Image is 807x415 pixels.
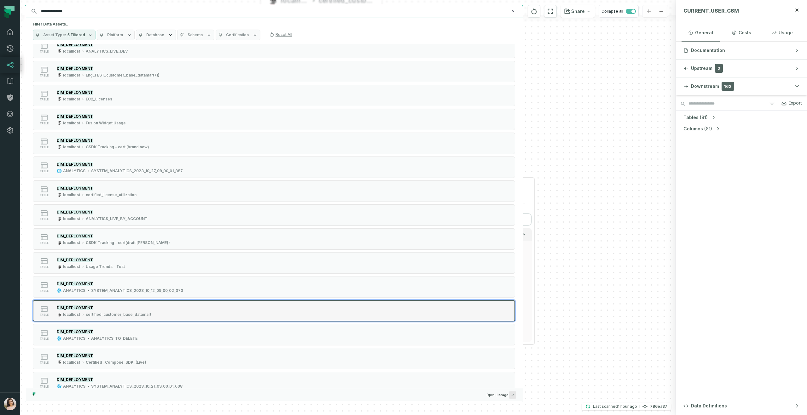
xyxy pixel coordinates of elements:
button: Downstream162 [676,77,807,95]
div: Export [788,100,802,106]
span: table [40,337,49,340]
mark: DIM_DEPLOYMENT [57,281,93,286]
span: Tables [683,114,699,121]
span: Documentation [691,47,725,54]
div: ANALYTICS_TO_DELETE [91,336,137,341]
button: EFFECTIVE_ARR [416,266,532,279]
button: Database [136,30,176,40]
button: PREVIOUS_CLOUD_ARR [416,304,532,316]
span: ARR [431,242,527,252]
button: tableANALYTICSSYSTEM_ANALYTICS_2023_10_21_09_00_01_608 [33,372,515,393]
span: table [40,74,49,77]
img: avatar of Kateryna Viflinzider [4,398,16,410]
span: table [40,361,49,364]
mark: DIM_DEPLOYMENT [57,258,93,262]
mark: DIM_DEPLOYMENT [57,186,93,190]
button: Platform [97,30,135,40]
span: Asset Type [43,32,66,37]
span: Upstream [691,65,712,71]
div: ANALYTICS [63,384,85,389]
span: Columns [683,126,703,132]
span: table [40,289,49,293]
button: tablelocalhostCSDK Tracking - cert(draft [PERSON_NAME]) [33,228,515,250]
button: tablelocalhostEng_TEST_customer_base_datamart (1) [33,61,515,82]
div: Usage Trends - Test [86,264,125,269]
mark: DIM_DEPLOYMENT [57,162,93,167]
div: EC2_Licenses [86,97,112,102]
div: CSDK Tracking - cert(draft Sasha) [86,240,170,245]
div: Close [111,3,122,14]
button: Certification [216,30,260,40]
p: There are currently no tasks available. [20,47,106,54]
span: table [40,50,49,53]
span: table [40,385,49,388]
button: OPEN_EXPANSION_ARR [416,329,532,342]
div: ANALYTICS [63,288,85,293]
div: localhost [63,49,80,54]
button: Documentation [676,42,807,59]
span: Database [146,32,164,37]
span: table [40,122,49,125]
div: SYSTEM_ANALYTICS_2023_10_27_09_00_01_887 [91,168,183,173]
div: certified_customer_base_datamart [471,197,527,207]
mark: DIM_DEPLOYMENT [57,210,93,214]
button: tableANALYTICSANALYTICS_TO_DELETE [33,324,515,345]
h2: No tasks [49,33,77,41]
div: Certified _Compose_SDK_(Live) [86,360,146,365]
span: table [40,98,49,101]
div: Eng_TEST_customer_base_datamart (1) [86,73,160,78]
button: tablelocalhostEC2_Licenses [33,85,515,106]
mark: DIM_DEPLOYMENT [57,42,93,47]
div: ANALYTICS [63,336,85,341]
span: Data Definitions [691,403,727,409]
div: localhost [63,264,80,269]
button: tablelocalhostcertified_customer_base_datamart [33,300,515,321]
button: tablelocalhostFusion Widget Usage [33,109,515,130]
span: table [40,170,49,173]
button: COMMITTED_ARR [416,291,532,304]
p: Last scanned [593,403,637,410]
button: Clear search query [510,8,516,14]
button: Usage [763,24,801,41]
span: (81) [704,126,712,132]
span: COMMITTED_ARR [431,293,527,302]
div: ANALYTICS [63,168,85,173]
button: Last scanned[DATE] 12:25:44786ea37 [582,403,671,410]
span: 2 [715,64,723,73]
h4: 786ea37 [650,405,667,408]
button: CLOUD_ARR [416,316,532,329]
button: tablelocalhostCSDK Tracking - cert (brand new) [33,133,515,154]
mark: DIM_DEPLOYMENT [57,329,93,334]
div: localhost [63,121,80,126]
button: Schema [177,30,214,40]
button: Costs [722,24,760,41]
button: Collapse all [599,5,639,18]
div: Fusion Widget Usage [86,121,126,126]
span: PREVIOUS_CLOUD_ARR [431,305,527,315]
span: Open Lineage [486,391,516,399]
div: SYSTEM_ANALYTICS_2023_10_21_09_00_01_608 [91,384,183,389]
div: localhost [63,145,80,150]
button: Upstream2 [676,60,807,77]
button: ARR_TIER [416,253,532,266]
button: PREVIOUS_ARR [416,279,532,291]
div: ANALYTICS_LIVE_BY_ACCOUNT [86,216,148,221]
button: tablelocalhostANALYTICS_LIVE_BY_ACCOUNT [33,204,515,226]
h5: Filter Data Assets... [33,22,515,27]
span: ARR_TIER [431,255,527,264]
span: table [40,265,49,269]
p: Check back later for updates. [20,54,106,60]
div: localhost [63,360,80,365]
a: Export [776,99,802,109]
div: SYSTEM_ANALYTICS_2023_10_12_09_00_02_373 [91,288,183,293]
span: Platform [107,32,123,37]
span: Certification [226,32,249,37]
span: table [40,218,49,221]
button: ARR [416,241,532,253]
span: Messages [84,212,106,217]
span: table [40,313,49,316]
span: (81) [700,114,708,121]
div: localhost [63,97,80,102]
mark: DIM_DEPLOYMENT [57,114,93,119]
span: table [40,146,49,149]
